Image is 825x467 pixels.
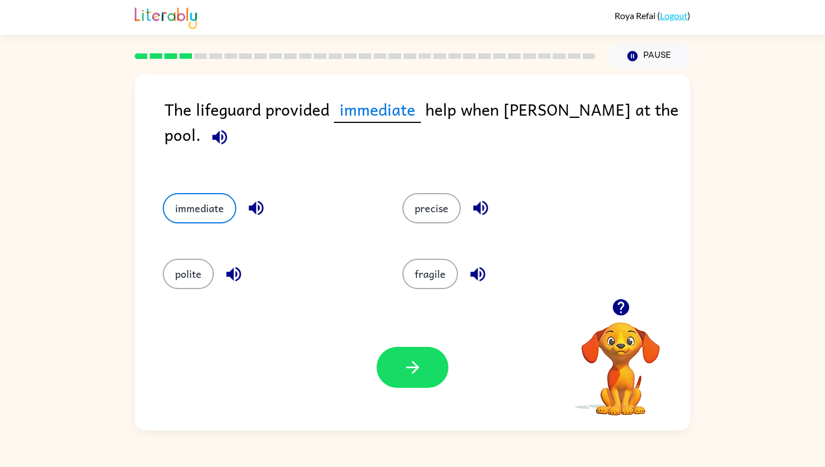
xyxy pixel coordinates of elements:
[609,43,690,69] button: Pause
[163,259,214,289] button: polite
[615,10,657,21] span: Roya Refai
[164,97,690,171] div: The lifeguard provided help when [PERSON_NAME] at the pool.
[615,10,690,21] div: ( )
[334,97,421,123] span: immediate
[565,305,677,417] video: Your browser must support playing .mp4 files to use Literably. Please try using another browser.
[402,259,458,289] button: fragile
[163,193,236,223] button: immediate
[660,10,687,21] a: Logout
[402,193,461,223] button: precise
[135,4,197,29] img: Literably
